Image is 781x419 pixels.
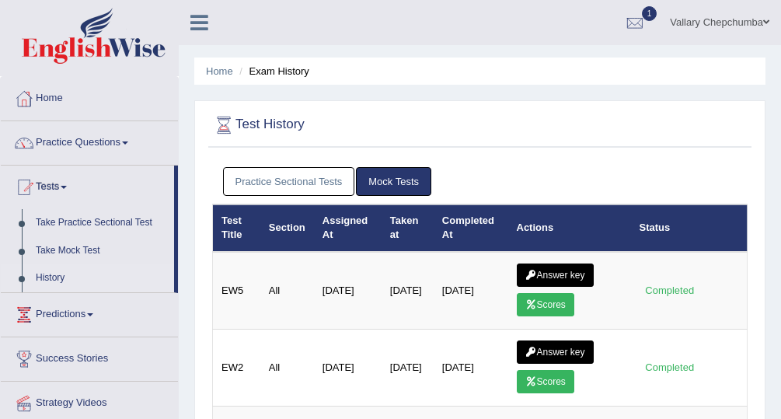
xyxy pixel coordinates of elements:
[314,329,382,406] td: [DATE]
[206,65,233,77] a: Home
[517,293,574,316] a: Scores
[434,204,508,252] th: Completed At
[29,237,174,265] a: Take Mock Test
[29,209,174,237] a: Take Practice Sectional Test
[517,264,594,287] a: Answer key
[631,204,748,252] th: Status
[235,64,309,79] li: Exam History
[29,264,174,292] a: History
[434,252,508,330] td: [DATE]
[356,167,431,196] a: Mock Tests
[1,166,174,204] a: Tests
[223,167,355,196] a: Practice Sectional Tests
[508,204,631,252] th: Actions
[517,340,594,364] a: Answer key
[382,252,434,330] td: [DATE]
[640,282,700,299] div: Completed
[382,329,434,406] td: [DATE]
[260,252,314,330] td: All
[1,337,178,376] a: Success Stories
[314,204,382,252] th: Assigned At
[642,6,657,21] span: 1
[314,252,382,330] td: [DATE]
[212,113,544,137] h2: Test History
[382,204,434,252] th: Taken at
[1,293,178,332] a: Predictions
[213,329,260,406] td: EW2
[213,252,260,330] td: EW5
[260,329,314,406] td: All
[260,204,314,252] th: Section
[434,329,508,406] td: [DATE]
[1,121,178,160] a: Practice Questions
[640,359,700,375] div: Completed
[517,370,574,393] a: Scores
[1,77,178,116] a: Home
[213,204,260,252] th: Test Title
